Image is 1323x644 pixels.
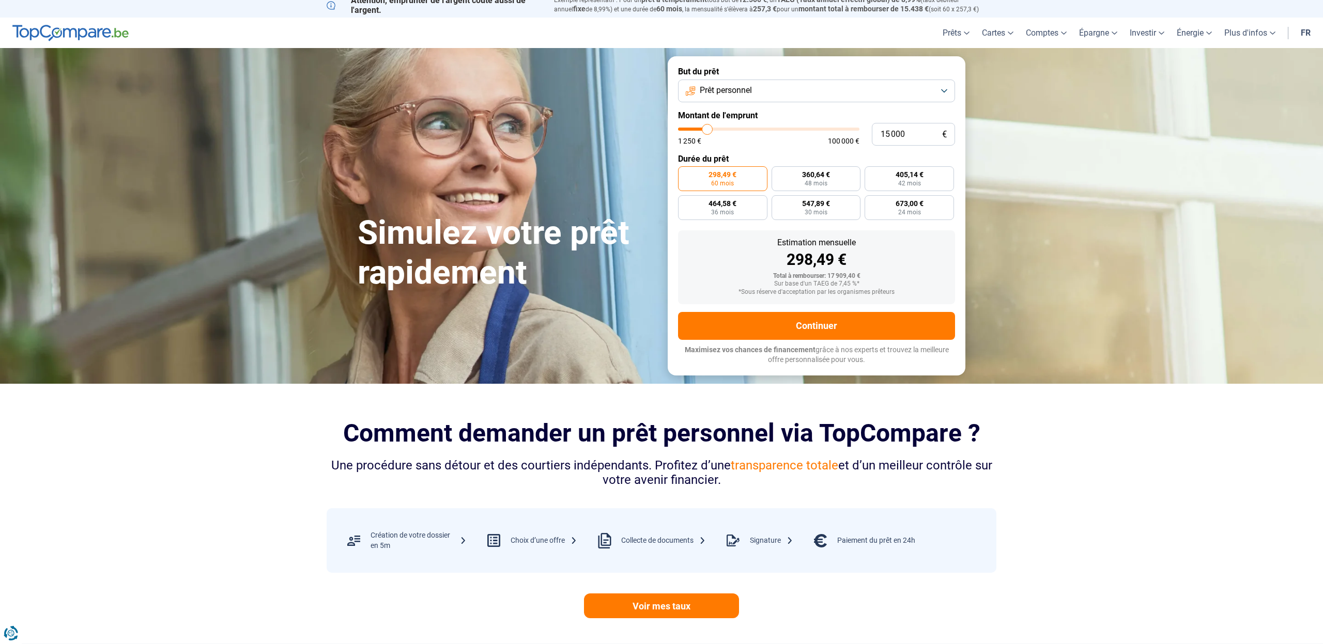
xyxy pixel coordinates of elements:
[686,252,947,268] div: 298,49 €
[573,5,586,13] span: fixe
[686,273,947,280] div: Total à rembourser: 17 909,40 €
[709,171,736,178] span: 298,49 €
[711,209,734,215] span: 36 mois
[678,111,955,120] label: Montant de l'emprunt
[511,536,577,546] div: Choix d’une offre
[896,171,924,178] span: 405,14 €
[327,419,996,447] h2: Comment demander un prêt personnel via TopCompare ?
[685,345,816,354] span: Maximisez vos chances de financement
[327,458,996,488] div: Une procédure sans détour et des courtiers indépendants. Profitez d’une et d’un meilleur contrôle...
[1171,18,1218,48] a: Énergie
[678,67,955,76] label: But du prêt
[686,280,947,288] div: Sur base d'un TAEG de 7,45 %*
[686,239,947,247] div: Estimation mensuelle
[1020,18,1073,48] a: Comptes
[837,536,915,546] div: Paiement du prêt en 24h
[656,5,682,13] span: 60 mois
[678,137,701,145] span: 1 250 €
[1218,18,1282,48] a: Plus d'infos
[584,593,739,618] a: Voir mes taux
[805,180,827,186] span: 48 mois
[942,130,947,139] span: €
[1073,18,1124,48] a: Épargne
[358,213,655,293] h1: Simulez votre prêt rapidement
[828,137,859,145] span: 100 000 €
[686,289,947,296] div: *Sous réserve d'acceptation par les organismes prêteurs
[709,200,736,207] span: 464,58 €
[12,25,129,41] img: TopCompare
[621,536,706,546] div: Collecte de documents
[753,5,777,13] span: 257,3 €
[976,18,1020,48] a: Cartes
[802,200,830,207] span: 547,89 €
[711,180,734,186] span: 60 mois
[898,180,921,186] span: 42 mois
[1295,18,1317,48] a: fr
[678,345,955,365] p: grâce à nos experts et trouvez la meilleure offre personnalisée pour vous.
[678,154,955,164] label: Durée du prêt
[1124,18,1171,48] a: Investir
[700,85,752,96] span: Prêt personnel
[898,209,921,215] span: 24 mois
[371,530,467,551] div: Création de votre dossier en 5m
[936,18,976,48] a: Prêts
[731,458,838,473] span: transparence totale
[678,312,955,340] button: Continuer
[750,536,793,546] div: Signature
[896,200,924,207] span: 673,00 €
[802,171,830,178] span: 360,64 €
[805,209,827,215] span: 30 mois
[678,80,955,102] button: Prêt personnel
[798,5,929,13] span: montant total à rembourser de 15.438 €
